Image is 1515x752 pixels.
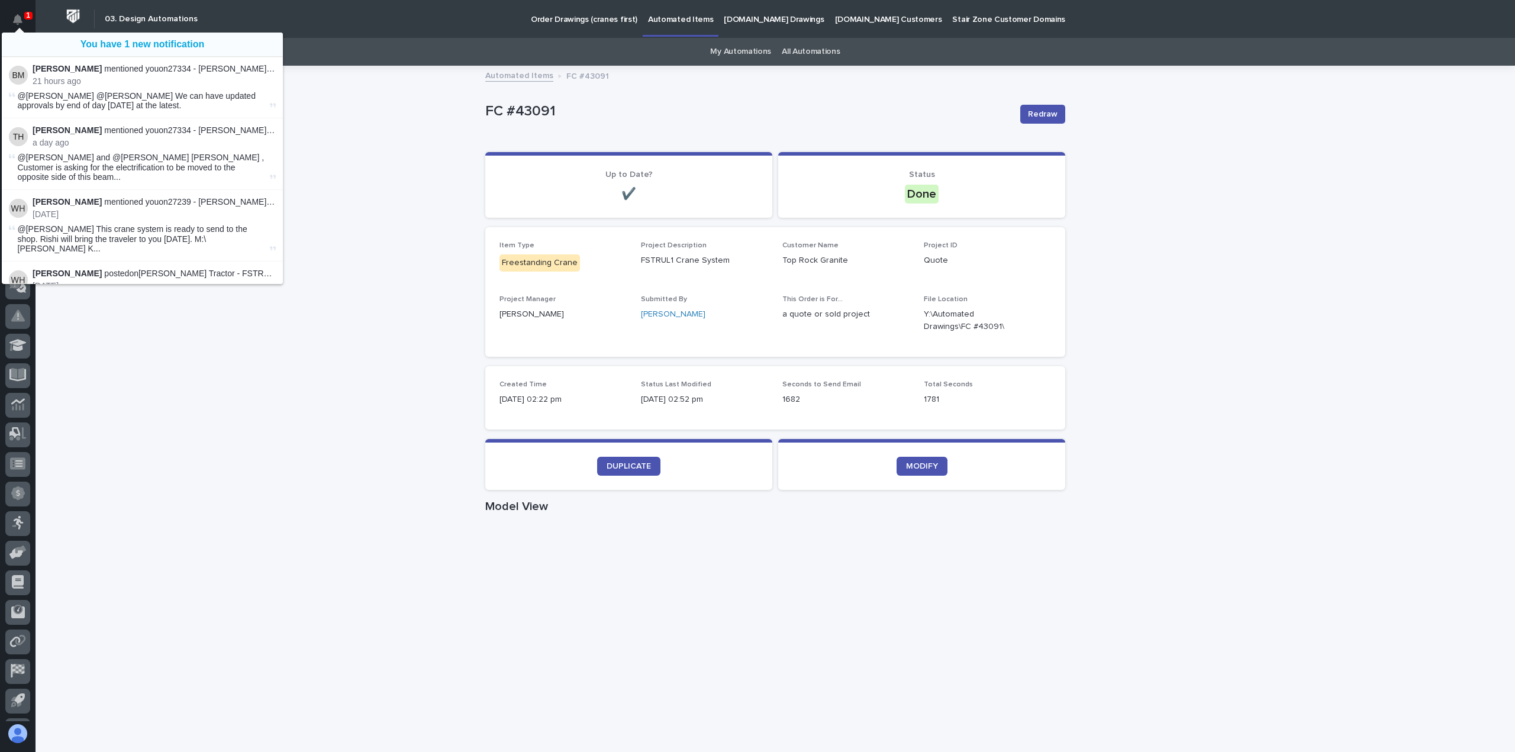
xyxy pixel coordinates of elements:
[782,254,910,267] p: Top Rock Granite
[9,270,28,289] img: Weston Hochstetler
[782,381,861,388] span: Seconds to Send Email
[499,308,627,321] p: [PERSON_NAME]
[18,153,267,182] span: @[PERSON_NAME] and @[PERSON_NAME] [PERSON_NAME] , Customer is asking for the electrification to b...
[607,462,651,470] span: DUPLICATE
[499,393,627,406] p: [DATE] 02:22 pm
[499,254,580,272] div: Freestanding Crane
[897,457,947,476] a: MODIFY
[641,393,768,406] p: [DATE] 02:52 pm
[710,38,771,66] a: My Automations
[499,296,556,303] span: Project Manager
[105,14,198,24] h2: 03. Design Automations
[5,7,30,32] button: Notifications
[1020,105,1065,124] button: Redraw
[33,197,276,207] p: mentioned you on 27239 - [PERSON_NAME] Tractor Company - FSTRUL3 Crane System :
[782,38,840,66] a: All Automations
[62,5,84,27] img: Workspace Logo
[905,185,939,204] div: Done
[33,269,102,278] strong: [PERSON_NAME]
[1028,108,1058,120] span: Redraw
[26,11,30,20] p: 1
[33,281,276,291] p: [DATE]
[485,103,1011,120] p: FC #43091
[33,197,102,206] strong: [PERSON_NAME]
[33,209,276,220] p: [DATE]
[33,64,276,74] p: mentioned you on 27334 - [PERSON_NAME] & [PERSON_NAME] Inc - [PERSON_NAME], Hoist, and [PERSON_NA...
[782,296,843,303] span: This Order is For...
[485,499,1065,514] h1: Model View
[782,308,910,321] p: a quote or sold project
[924,242,958,249] span: Project ID
[782,242,839,249] span: Customer Name
[18,91,256,111] span: @[PERSON_NAME] @[PERSON_NAME] We can have updated approvals by end of day [DATE] at the latest.
[641,242,707,249] span: Project Description
[924,296,968,303] span: File Location
[499,187,758,201] p: ✔️
[9,199,28,218] img: Weston Hochstetler
[641,254,768,267] p: FSTRUL1 Crane System
[909,170,935,179] span: Status
[566,69,609,82] p: FC #43091
[9,66,28,85] img: Ben Miller
[33,64,102,73] strong: [PERSON_NAME]
[924,393,1051,406] p: 1781
[906,462,938,470] span: MODIFY
[5,721,30,746] button: users-avatar
[33,138,276,148] p: a day ago
[782,393,910,406] p: 1682
[924,308,1023,333] : Y:\Automated Drawings\FC #43091\
[33,125,276,135] p: mentioned you on 27334 - [PERSON_NAME] & [PERSON_NAME] Inc - [PERSON_NAME], Hoist, and [PERSON_NA...
[641,308,705,321] a: [PERSON_NAME]
[9,127,28,146] img: Tyler Hartsough
[33,269,276,279] p: posted on [PERSON_NAME] Tractor - FSTRUL3 Crane System :
[924,381,973,388] span: Total Seconds
[499,381,547,388] span: Created Time
[641,381,711,388] span: Status Last Modified
[485,68,553,82] a: Automated Items
[33,125,102,135] strong: [PERSON_NAME]
[924,254,1051,267] p: Quote
[80,39,205,50] a: You have 1 new notification
[2,33,283,56] button: You have 1 new notification
[597,457,660,476] a: DUPLICATE
[499,242,534,249] span: Item Type
[33,76,276,86] p: 21 hours ago
[641,296,687,303] span: Submitted By
[15,14,30,33] div: Notifications1
[605,170,653,179] span: Up to Date?
[18,224,267,254] span: @[PERSON_NAME] This crane system is ready to send to the shop. Rishi will bring the traveler to y...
